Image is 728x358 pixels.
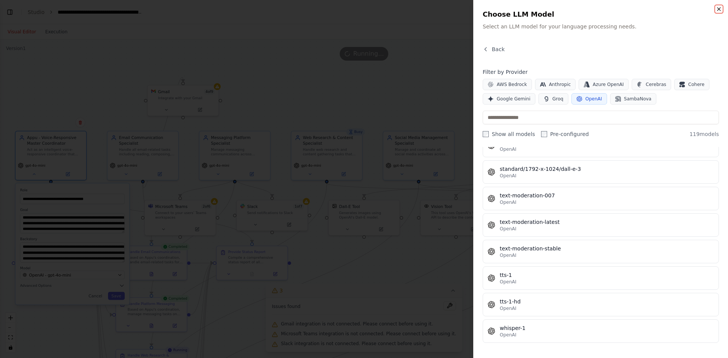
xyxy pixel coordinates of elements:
span: Groq [552,96,563,102]
h2: Choose LLM Model [483,9,719,20]
button: tts-1OpenAI [483,266,719,290]
div: text-moderation-latest [500,218,714,226]
span: Back [492,45,505,53]
span: SambaNova [624,96,651,102]
label: Show all models [483,130,535,138]
span: OpenAI [500,279,516,285]
button: whisper-1OpenAI [483,319,719,343]
span: Google Gemini [497,96,530,102]
button: text-moderation-stableOpenAI [483,240,719,263]
button: tts-1-hdOpenAI [483,293,719,316]
h4: Filter by Provider [483,68,719,76]
p: Select an LLM model for your language processing needs. [483,23,719,30]
span: Cohere [688,81,704,88]
span: Anthropic [549,81,571,88]
label: Pre-configured [541,130,589,138]
button: Anthropic [535,79,576,90]
button: OpenAI [571,93,607,105]
span: 119 models [689,130,719,138]
span: AWS Bedrock [497,81,527,88]
input: Pre-configured [541,131,547,137]
button: Cerebras [632,79,671,90]
button: AWS Bedrock [483,79,532,90]
div: whisper-1 [500,324,714,332]
button: Google Gemini [483,93,535,105]
div: text-moderation-007 [500,192,714,199]
span: OpenAI [500,252,516,258]
div: text-moderation-stable [500,245,714,252]
div: tts-1 [500,271,714,279]
span: OpenAI [585,96,602,102]
span: Azure OpenAI [593,81,624,88]
span: OpenAI [500,146,516,152]
button: text-moderation-latestOpenAI [483,213,719,237]
button: standard/1792-x-1024/dall-e-3OpenAI [483,160,719,184]
span: Cerebras [646,81,666,88]
input: Show all models [483,131,489,137]
button: text-moderation-007OpenAI [483,187,719,210]
button: SambaNova [610,93,656,105]
div: standard/1792-x-1024/dall-e-3 [500,165,714,173]
button: Back [483,45,505,53]
span: OpenAI [500,226,516,232]
span: OpenAI [500,332,516,338]
span: OpenAI [500,199,516,205]
span: OpenAI [500,305,516,311]
span: OpenAI [500,173,516,179]
div: tts-1-hd [500,298,714,305]
button: Azure OpenAI [579,79,629,90]
button: Cohere [674,79,709,90]
button: Groq [538,93,568,105]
